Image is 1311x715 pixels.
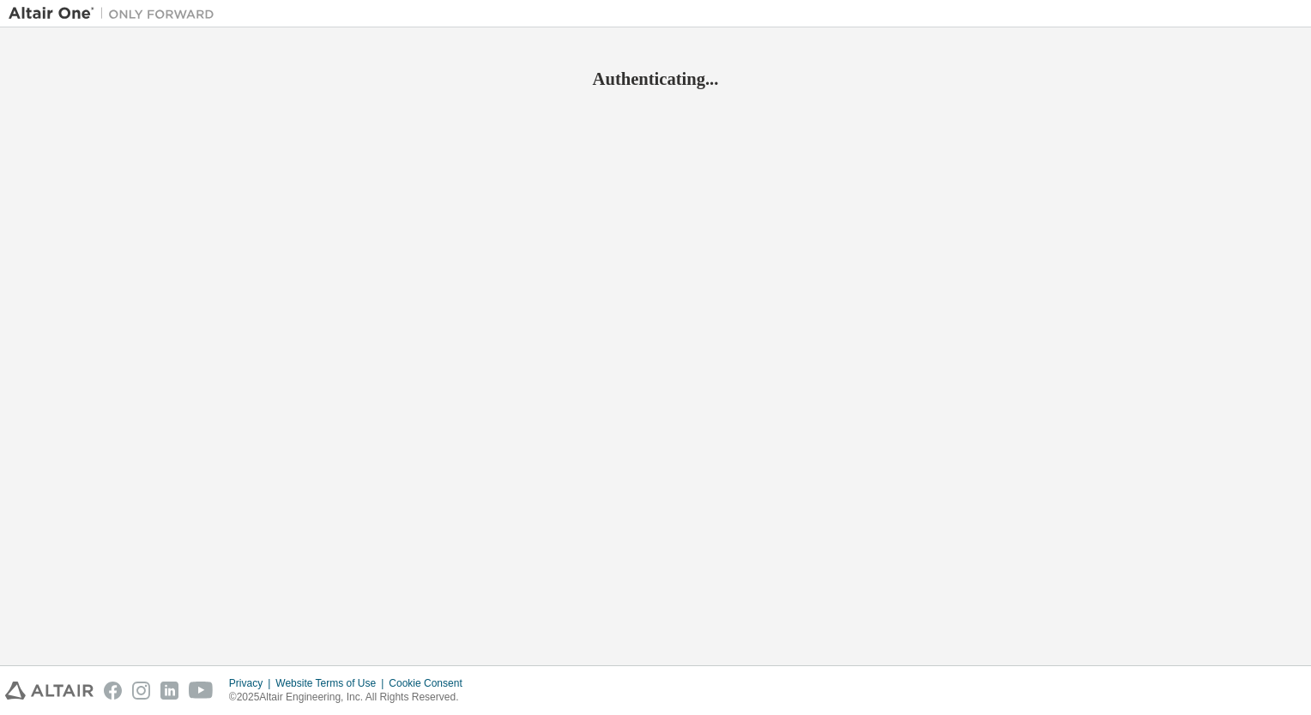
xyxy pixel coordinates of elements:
[189,682,214,700] img: youtube.svg
[5,682,94,700] img: altair_logo.svg
[160,682,178,700] img: linkedin.svg
[229,690,473,705] p: © 2025 Altair Engineering, Inc. All Rights Reserved.
[275,676,389,690] div: Website Terms of Use
[132,682,150,700] img: instagram.svg
[9,68,1302,90] h2: Authenticating...
[389,676,472,690] div: Cookie Consent
[104,682,122,700] img: facebook.svg
[229,676,275,690] div: Privacy
[9,5,223,22] img: Altair One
